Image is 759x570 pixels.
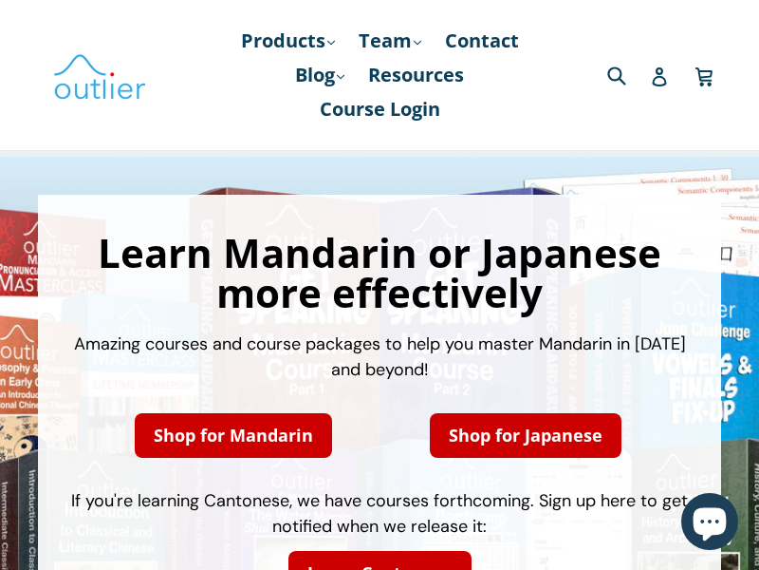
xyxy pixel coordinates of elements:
a: Contact [435,24,528,58]
span: Amazing courses and course packages to help you master Mandarin in [DATE] and beyond! [74,332,686,381]
img: Outlier Linguistics [52,47,147,103]
span: If you're learning Cantonese, we have courses forthcoming. Sign up here to get notified when we r... [71,489,688,538]
input: Search [602,55,655,94]
a: Resources [359,58,473,92]
a: Shop for Mandarin [135,413,332,458]
a: Products [231,24,344,58]
a: Blog [286,58,354,92]
a: Shop for Japanese [430,413,621,458]
h1: Learn Mandarin or Japanese more effectively [57,233,702,313]
a: Course Login [310,92,450,126]
a: Team [349,24,431,58]
inbox-online-store-chat: Shopify online store chat [676,493,744,555]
